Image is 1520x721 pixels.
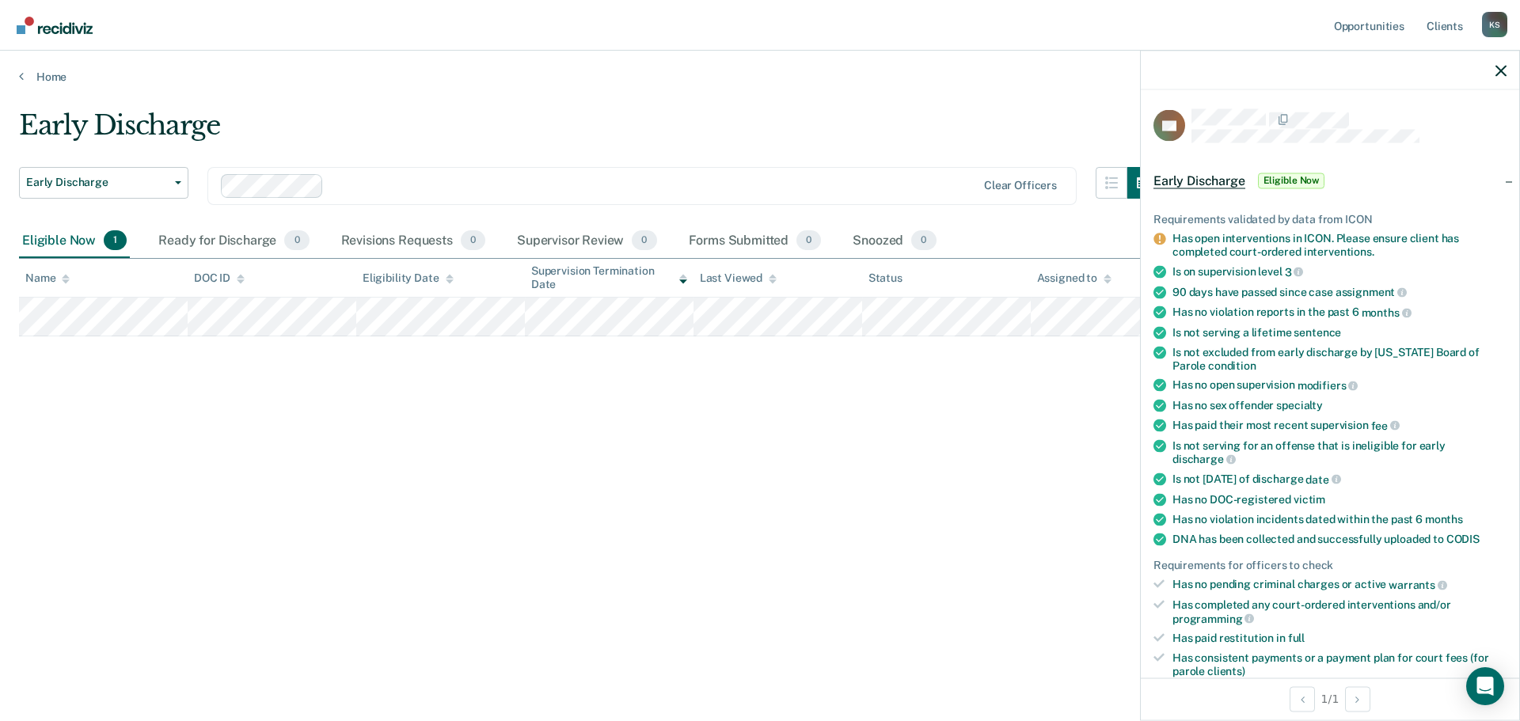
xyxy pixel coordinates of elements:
[1294,492,1325,505] span: victim
[984,179,1057,192] div: Clear officers
[700,271,777,285] div: Last Viewed
[1482,12,1507,37] button: Profile dropdown button
[19,224,130,259] div: Eligible Now
[1172,285,1507,299] div: 90 days have passed since case
[1336,286,1407,298] span: assignment
[284,230,309,251] span: 0
[1371,419,1400,431] span: fee
[1153,173,1245,188] span: Early Discharge
[104,230,127,251] span: 1
[1258,173,1325,188] span: Eligible Now
[686,224,825,259] div: Forms Submitted
[1172,378,1507,393] div: Has no open supervision
[1446,532,1480,545] span: CODIS
[1305,472,1340,485] span: date
[1172,325,1507,339] div: Is not serving a lifetime
[17,17,93,34] img: Recidiviz
[1153,558,1507,571] div: Requirements for officers to check
[1141,155,1519,206] div: Early DischargeEligible Now
[1172,232,1507,259] div: Has open interventions in ICON. Please ensure client has completed court-ordered interventions.
[1482,12,1507,37] div: K S
[1172,472,1507,486] div: Is not [DATE] of discharge
[1172,264,1507,279] div: Is on supervision level
[1172,651,1507,678] div: Has consistent payments or a payment plan for court fees (for parole
[1276,398,1323,411] span: specialty
[1466,667,1504,705] div: Open Intercom Messenger
[1037,271,1111,285] div: Assigned to
[1290,686,1315,712] button: Previous Opportunity
[1172,345,1507,372] div: Is not excluded from early discharge by [US_STATE] Board of Parole
[1294,325,1341,338] span: sentence
[1172,598,1507,624] div: Has completed any court-ordered interventions and/or
[1298,379,1358,392] span: modifiers
[849,224,939,259] div: Snoozed
[1208,359,1256,371] span: condition
[796,230,821,251] span: 0
[1172,453,1236,465] span: discharge
[1389,579,1447,591] span: warrants
[1172,398,1507,412] div: Has no sex offender
[1172,612,1254,624] span: programming
[514,224,660,259] div: Supervisor Review
[26,176,169,189] span: Early Discharge
[632,230,656,251] span: 0
[19,109,1159,154] div: Early Discharge
[1172,632,1507,645] div: Has paid restitution in
[1172,492,1507,506] div: Has no DOC-registered
[1288,632,1305,644] span: full
[155,224,312,259] div: Ready for Discharge
[911,230,936,251] span: 0
[1362,305,1412,318] span: months
[868,271,902,285] div: Status
[1172,305,1507,320] div: Has no violation reports in the past 6
[194,271,245,285] div: DOC ID
[25,271,70,285] div: Name
[1172,418,1507,432] div: Has paid their most recent supervision
[461,230,485,251] span: 0
[1345,686,1370,712] button: Next Opportunity
[1141,677,1519,719] div: 1 / 1
[1425,512,1463,525] span: months
[1172,532,1507,545] div: DNA has been collected and successfully uploaded to
[363,271,454,285] div: Eligibility Date
[19,70,1501,84] a: Home
[1172,438,1507,465] div: Is not serving for an offense that is ineligible for early
[1207,664,1245,677] span: clients)
[1172,512,1507,526] div: Has no violation incidents dated within the past 6
[1153,212,1507,226] div: Requirements validated by data from ICON
[1172,578,1507,592] div: Has no pending criminal charges or active
[531,264,687,291] div: Supervision Termination Date
[338,224,488,259] div: Revisions Requests
[1285,265,1304,278] span: 3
